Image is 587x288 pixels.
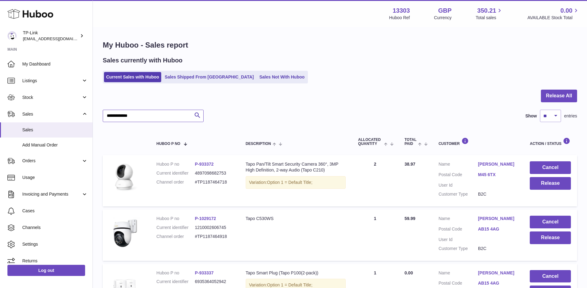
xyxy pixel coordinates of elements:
[22,191,81,197] span: Invoicing and Payments
[525,113,537,119] label: Show
[157,270,195,276] dt: Huboo P no
[22,95,81,100] span: Stock
[438,246,478,252] dt: Customer Type
[22,208,88,214] span: Cases
[438,280,478,288] dt: Postal Code
[404,270,413,275] span: 0.00
[23,36,91,41] span: [EMAIL_ADDRESS][DOMAIN_NAME]
[22,158,81,164] span: Orders
[438,270,478,277] dt: Name
[478,161,518,167] a: [PERSON_NAME]
[103,40,577,50] h1: My Huboo - Sales report
[478,246,518,252] dd: B2C
[109,161,140,192] img: Tapo-C200_EU_1.0_1908_English_01_large_1568705560286u_cd0550d6-db4f-459d-8e3b-c4442d4ec2c1.png
[352,210,398,261] td: 1
[157,279,195,285] dt: Current identifier
[195,234,233,239] dd: #TP1187464918
[438,216,478,223] dt: Name
[246,176,346,189] div: Variation:
[438,226,478,234] dt: Postal Code
[478,172,518,178] a: M45 6TX
[267,282,313,287] span: Option 1 = Default Title;
[478,226,518,232] a: AB15 4AG
[478,280,518,286] a: AB15 4AG
[438,237,478,243] dt: User Id
[246,270,346,276] div: Tapo Smart Plug (Tapo P100(2-pack))
[527,15,580,21] span: AVAILABLE Stock Total
[358,138,382,146] span: ALLOCATED Quantity
[530,216,571,228] button: Cancel
[246,142,271,146] span: Description
[23,30,79,42] div: TP-Link
[530,177,571,190] button: Release
[438,172,478,179] dt: Postal Code
[560,6,572,15] span: 0.00
[157,216,195,222] dt: Huboo P no
[195,216,216,221] a: P-1029172
[434,15,452,21] div: Currency
[22,241,88,247] span: Settings
[157,142,180,146] span: Huboo P no
[22,127,88,133] span: Sales
[162,72,256,82] a: Sales Shipped From [GEOGRAPHIC_DATA]
[195,179,233,185] dd: #TP1187464718
[389,15,410,21] div: Huboo Ref
[157,234,195,239] dt: Channel order
[404,162,415,167] span: 38.97
[195,279,233,285] dd: 6935364052942
[246,161,346,173] div: Tapo Pan/Tilt Smart Security Camera 360°, 3MP High Definition, 2-way Audio (Tapo C210)
[22,78,81,84] span: Listings
[477,6,496,15] span: 350.21
[478,270,518,276] a: [PERSON_NAME]
[404,216,415,221] span: 59.99
[246,216,346,222] div: Tapo C530WS
[7,265,85,276] a: Log out
[22,61,88,67] span: My Dashboard
[393,6,410,15] strong: 13303
[352,155,398,206] td: 2
[195,170,233,176] dd: 4897098682753
[438,161,478,169] dt: Name
[478,216,518,222] a: [PERSON_NAME]
[104,72,161,82] a: Current Sales with Huboo
[195,225,233,231] dd: 1210002606745
[157,179,195,185] dt: Channel order
[530,138,571,146] div: Action / Status
[541,90,577,102] button: Release All
[438,191,478,197] dt: Customer Type
[7,31,17,40] img: gaby.chen@tp-link.com
[476,15,503,21] span: Total sales
[527,6,580,21] a: 0.00 AVAILABLE Stock Total
[109,216,140,249] img: 133031744299961.jpg
[476,6,503,21] a: 350.21 Total sales
[404,138,417,146] span: Total paid
[438,6,451,15] strong: GBP
[22,225,88,231] span: Channels
[438,138,517,146] div: Customer
[157,225,195,231] dt: Current identifier
[157,161,195,167] dt: Huboo P no
[564,113,577,119] span: entries
[438,182,478,188] dt: User Id
[22,175,88,180] span: Usage
[22,111,81,117] span: Sales
[195,162,214,167] a: P-933372
[267,180,313,185] span: Option 1 = Default Title;
[257,72,307,82] a: Sales Not With Huboo
[530,270,571,283] button: Cancel
[22,258,88,264] span: Returns
[530,161,571,174] button: Cancel
[195,270,214,275] a: P-933337
[157,170,195,176] dt: Current identifier
[103,56,183,65] h2: Sales currently with Huboo
[478,191,518,197] dd: B2C
[530,231,571,244] button: Release
[22,142,88,148] span: Add Manual Order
